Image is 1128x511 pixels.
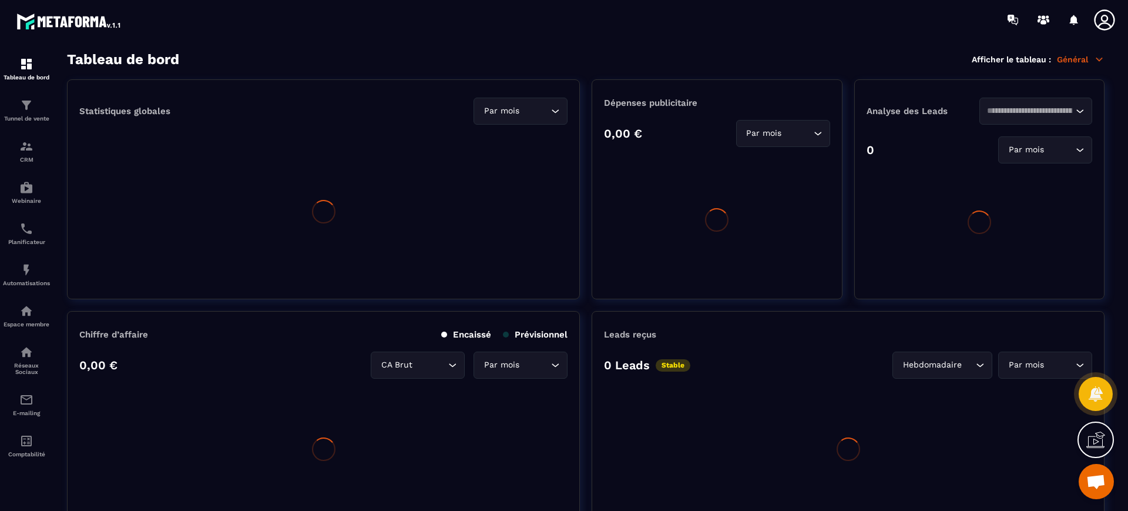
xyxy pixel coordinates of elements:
[744,127,784,140] span: Par mois
[892,352,992,379] div: Search for option
[604,329,656,340] p: Leads reçus
[3,213,50,254] a: schedulerschedulerPlanificateur
[3,362,50,375] p: Réseaux Sociaux
[441,329,491,340] p: Encaissé
[3,280,50,286] p: Automatisations
[79,329,148,340] p: Chiffre d’affaire
[481,105,522,118] span: Par mois
[964,359,973,372] input: Search for option
[1006,359,1046,372] span: Par mois
[19,181,33,195] img: automations
[19,222,33,236] img: scheduler
[503,329,568,340] p: Prévisionnel
[736,120,830,147] div: Search for option
[16,11,122,32] img: logo
[3,254,50,295] a: automationsautomationsAutomatisations
[3,451,50,457] p: Comptabilité
[19,98,33,112] img: formation
[3,239,50,245] p: Planificateur
[19,393,33,407] img: email
[3,336,50,384] a: social-networksocial-networkRéseaux Sociaux
[481,359,522,372] span: Par mois
[998,352,1092,379] div: Search for option
[867,143,874,157] p: 0
[3,156,50,163] p: CRM
[3,131,50,172] a: formationformationCRM
[19,263,33,277] img: automations
[3,410,50,416] p: E-mailing
[900,359,964,372] span: Hebdomadaire
[522,359,548,372] input: Search for option
[19,57,33,71] img: formation
[474,352,568,379] div: Search for option
[998,136,1092,163] div: Search for option
[3,295,50,336] a: automationsautomationsEspace membre
[3,172,50,213] a: automationsautomationsWebinaire
[371,352,465,379] div: Search for option
[19,345,33,359] img: social-network
[3,115,50,122] p: Tunnel de vente
[79,106,170,116] p: Statistiques globales
[3,384,50,425] a: emailemailE-mailing
[656,359,690,372] p: Stable
[378,359,415,372] span: CA Brut
[979,98,1092,125] div: Search for option
[3,198,50,204] p: Webinaire
[1057,54,1104,65] p: Général
[474,98,568,125] div: Search for option
[1006,143,1046,156] span: Par mois
[604,358,650,372] p: 0 Leads
[867,106,979,116] p: Analyse des Leads
[3,48,50,89] a: formationformationTableau de bord
[1079,464,1114,499] a: Ouvrir le chat
[3,425,50,466] a: accountantaccountantComptabilité
[522,105,548,118] input: Search for option
[415,359,445,372] input: Search for option
[604,126,642,141] p: 0,00 €
[987,105,1073,118] input: Search for option
[3,89,50,131] a: formationformationTunnel de vente
[19,304,33,318] img: automations
[3,74,50,81] p: Tableau de bord
[67,51,179,68] h3: Tableau de bord
[1046,143,1073,156] input: Search for option
[972,55,1051,64] p: Afficher le tableau :
[19,434,33,448] img: accountant
[1046,359,1073,372] input: Search for option
[3,321,50,328] p: Espace membre
[19,139,33,153] img: formation
[604,98,830,108] p: Dépenses publicitaire
[79,358,117,372] p: 0,00 €
[784,127,811,140] input: Search for option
